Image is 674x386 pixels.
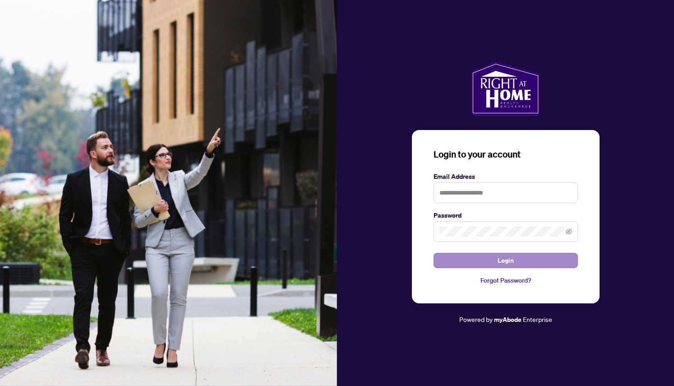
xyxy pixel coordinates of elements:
[566,228,572,235] span: eye-invisible
[459,315,493,323] span: Powered by
[471,61,540,116] img: ma-logo
[434,210,578,220] label: Password
[523,315,552,323] span: Enterprise
[434,148,578,161] h3: Login to your account
[434,253,578,268] button: Login
[494,315,522,325] a: myAbode
[434,172,578,181] label: Email Address
[498,253,514,268] span: Login
[434,275,578,285] a: Forgot Password?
